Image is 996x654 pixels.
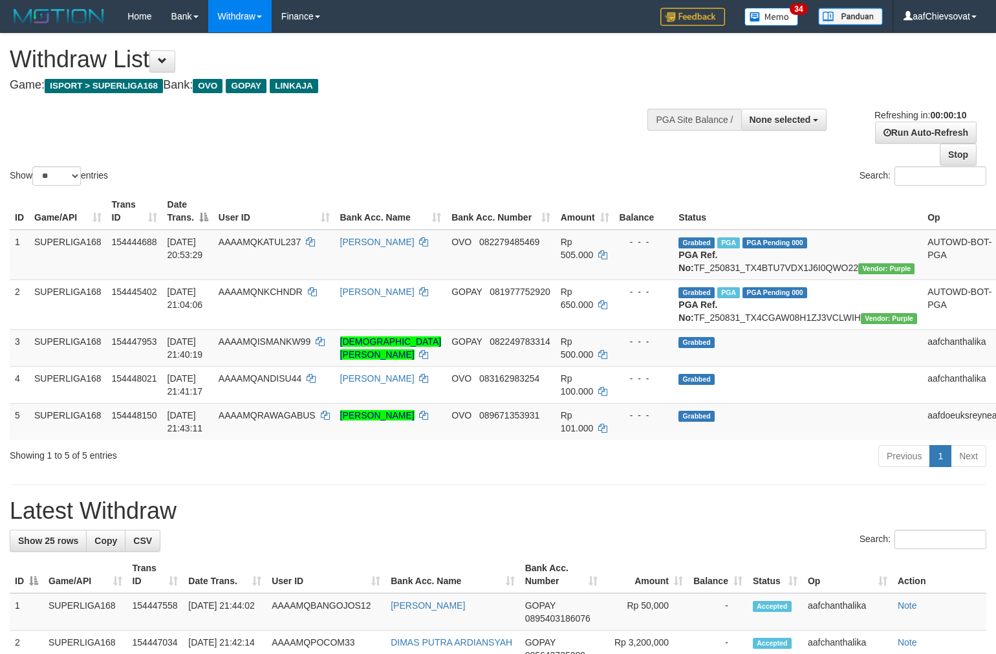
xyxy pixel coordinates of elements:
[603,593,688,631] td: Rp 50,000
[860,530,986,549] label: Search:
[803,593,893,631] td: aafchanthalika
[335,193,447,230] th: Bank Acc. Name: activate to sort column ascending
[561,410,594,433] span: Rp 101.000
[893,556,986,593] th: Action
[107,193,162,230] th: Trans ID: activate to sort column ascending
[226,79,266,93] span: GOPAY
[29,403,107,440] td: SUPERLIGA168
[168,237,203,260] span: [DATE] 20:53:29
[29,329,107,366] td: SUPERLIGA168
[878,445,930,467] a: Previous
[748,556,803,593] th: Status: activate to sort column ascending
[10,403,29,440] td: 5
[858,263,915,274] span: Vendor URL: https://trx4.1velocity.biz
[10,230,29,280] td: 1
[10,193,29,230] th: ID
[894,166,986,186] input: Search:
[490,287,550,297] span: Copy 081977752920 to clipboard
[340,410,415,420] a: [PERSON_NAME]
[717,237,740,248] span: Marked by aafsoycanthlai
[620,409,669,422] div: - - -
[860,166,986,186] label: Search:
[678,374,715,385] span: Grabbed
[385,556,519,593] th: Bank Acc. Name: activate to sort column ascending
[678,411,715,422] span: Grabbed
[451,336,482,347] span: GOPAY
[660,8,725,26] img: Feedback.jpg
[340,287,415,297] a: [PERSON_NAME]
[10,279,29,329] td: 2
[744,8,799,26] img: Button%20Memo.svg
[688,593,748,631] td: -
[875,122,977,144] a: Run Auto-Refresh
[29,230,107,280] td: SUPERLIGA168
[561,336,594,360] span: Rp 500.000
[525,600,556,611] span: GOPAY
[951,445,986,467] a: Next
[183,593,266,631] td: [DATE] 21:44:02
[741,109,827,131] button: None selected
[168,287,203,310] span: [DATE] 21:04:06
[162,193,213,230] th: Date Trans.: activate to sort column descending
[219,336,310,347] span: AAAAMQISMANKW99
[614,193,674,230] th: Balance
[678,287,715,298] span: Grabbed
[479,410,539,420] span: Copy 089671353931 to clipboard
[803,556,893,593] th: Op: activate to sort column ascending
[940,144,977,166] a: Stop
[266,593,385,631] td: AAAAMQBANGOJOS12
[750,114,811,125] span: None selected
[451,237,471,247] span: OVO
[525,613,590,624] span: Copy 0895403186076 to clipboard
[112,410,157,420] span: 154448150
[673,279,922,329] td: TF_250831_TX4CGAW08H1ZJ3VCLWIH
[213,193,335,230] th: User ID: activate to sort column ascending
[219,287,303,297] span: AAAAMQNKCHNDR
[10,166,108,186] label: Show entries
[183,556,266,593] th: Date Trans.: activate to sort column ascending
[678,250,717,273] b: PGA Ref. No:
[43,593,127,631] td: SUPERLIGA168
[490,336,550,347] span: Copy 082249783314 to clipboard
[451,410,471,420] span: OVO
[561,287,594,310] span: Rp 650.000
[451,373,471,384] span: OVO
[898,600,917,611] a: Note
[340,373,415,384] a: [PERSON_NAME]
[620,235,669,248] div: - - -
[742,237,807,248] span: PGA Pending
[127,593,184,631] td: 154447558
[673,193,922,230] th: Status
[391,600,465,611] a: [PERSON_NAME]
[479,237,539,247] span: Copy 082279485469 to clipboard
[29,279,107,329] td: SUPERLIGA168
[479,373,539,384] span: Copy 083162983254 to clipboard
[717,287,740,298] span: Marked by aafchhiseyha
[10,444,406,462] div: Showing 1 to 5 of 5 entries
[10,530,87,552] a: Show 25 rows
[112,237,157,247] span: 154444688
[525,637,556,648] span: GOPAY
[18,536,78,546] span: Show 25 rows
[620,372,669,385] div: - - -
[753,638,792,649] span: Accepted
[818,8,883,25] img: panduan.png
[45,79,163,93] span: ISPORT > SUPERLIGA168
[673,230,922,280] td: TF_250831_TX4BTU7VDX1J6I0QWO22
[219,373,301,384] span: AAAAMQANDISU44
[10,556,43,593] th: ID: activate to sort column descending
[894,530,986,549] input: Search:
[10,79,651,92] h4: Game: Bank:
[219,410,316,420] span: AAAAMQRAWAGABUS
[112,336,157,347] span: 154447953
[94,536,117,546] span: Copy
[10,366,29,403] td: 4
[168,336,203,360] span: [DATE] 21:40:19
[125,530,160,552] a: CSV
[688,556,748,593] th: Balance: activate to sort column ascending
[10,47,651,72] h1: Withdraw List
[32,166,81,186] select: Showentries
[29,193,107,230] th: Game/API: activate to sort column ascending
[620,335,669,348] div: - - -
[678,337,715,348] span: Grabbed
